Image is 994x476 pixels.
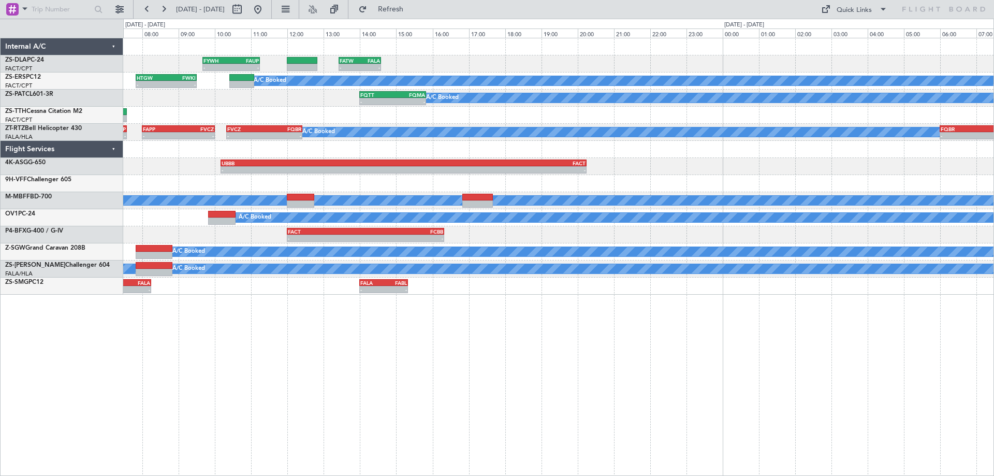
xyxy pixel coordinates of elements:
[5,228,26,234] span: P4-BFX
[795,28,831,38] div: 02:00
[231,57,259,64] div: FAUP
[505,28,542,38] div: 18:00
[340,57,360,64] div: FATW
[178,133,213,139] div: -
[176,5,225,14] span: [DATE] - [DATE]
[5,177,27,183] span: 9H-VFF
[288,235,366,241] div: -
[5,125,82,132] a: ZT-RTZBell Helicopter 430
[360,57,380,64] div: FALA
[166,81,196,88] div: -
[723,28,759,38] div: 00:00
[5,65,32,73] a: FACT/CPT
[340,64,360,70] div: -
[360,92,392,98] div: FQTT
[5,245,85,251] a: Z-SGWGrand Caravan 208B
[396,28,432,38] div: 15:00
[125,280,150,286] div: FALA
[354,1,416,18] button: Refresh
[254,73,286,89] div: A/C Booked
[172,261,205,277] div: A/C Booked
[360,64,380,70] div: -
[837,5,872,16] div: Quick Links
[265,126,301,132] div: FQBR
[5,262,110,268] a: ZS-[PERSON_NAME]Challenger 604
[831,28,868,38] div: 03:00
[106,28,142,38] div: 07:00
[222,160,403,166] div: UBBB
[5,211,18,217] span: OV1
[5,270,33,278] a: FALA/HLA
[816,1,893,18] button: Quick Links
[287,28,324,38] div: 12:00
[941,126,981,132] div: FQBR
[5,116,32,124] a: FACT/CPT
[5,57,44,63] a: ZS-DLAPC-24
[469,28,505,38] div: 17:00
[302,124,335,140] div: A/C Booked
[5,133,33,141] a: FALA/HLA
[5,160,28,166] span: 4K-ASG
[179,28,215,38] div: 09:00
[5,211,35,217] a: OV1PC-24
[5,160,46,166] a: 4K-ASGG-650
[384,286,407,293] div: -
[650,28,686,38] div: 22:00
[724,21,764,30] div: [DATE] - [DATE]
[403,167,585,173] div: -
[5,91,53,97] a: ZS-PATCL601-3R
[215,28,251,38] div: 10:00
[940,28,976,38] div: 06:00
[5,82,32,90] a: FACT/CPT
[360,98,392,105] div: -
[231,64,259,70] div: -
[265,133,301,139] div: -
[227,133,264,139] div: -
[125,286,150,293] div: -
[143,126,178,132] div: FAPP
[5,262,65,268] span: ZS-[PERSON_NAME]
[142,28,179,38] div: 08:00
[426,90,459,106] div: A/C Booked
[578,28,614,38] div: 20:00
[5,228,63,234] a: P4-BFXG-400 / G-IV
[227,126,264,132] div: FVCZ
[32,2,91,17] input: Trip Number
[222,167,403,173] div: -
[5,194,30,200] span: M-MBFF
[137,75,166,81] div: HTGW
[542,28,578,38] div: 19:00
[288,228,366,235] div: FACT
[5,74,26,80] span: ZS-ERS
[5,194,52,200] a: M-MBFFBD-700
[360,280,384,286] div: FALA
[178,126,213,132] div: FVCZ
[360,286,384,293] div: -
[5,108,26,114] span: ZS-TTH
[203,57,231,64] div: FYWH
[366,228,443,235] div: FCBB
[433,28,469,38] div: 16:00
[403,160,585,166] div: FACT
[366,235,443,241] div: -
[686,28,723,38] div: 23:00
[360,28,396,38] div: 14:00
[393,92,425,98] div: FQMA
[384,280,407,286] div: FABL
[5,91,25,97] span: ZS-PAT
[941,133,981,139] div: -
[251,28,287,38] div: 11:00
[904,28,940,38] div: 05:00
[5,279,43,285] a: ZS-SMGPC12
[5,108,82,114] a: ZS-TTHCessna Citation M2
[614,28,650,38] div: 21:00
[239,210,271,225] div: A/C Booked
[5,74,41,80] a: ZS-ERSPC12
[166,75,196,81] div: FWKI
[5,279,28,285] span: ZS-SMG
[143,133,178,139] div: -
[324,28,360,38] div: 13:00
[5,245,25,251] span: Z-SGW
[125,21,165,30] div: [DATE] - [DATE]
[137,81,166,88] div: -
